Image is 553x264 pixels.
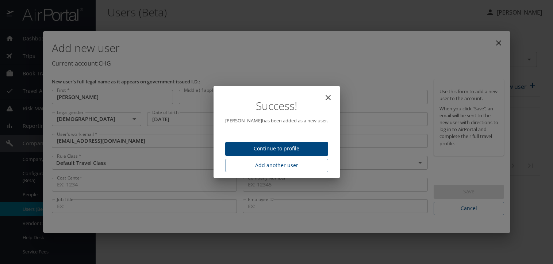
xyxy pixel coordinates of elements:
[231,161,322,170] span: Add another user
[319,89,337,106] button: close
[225,101,328,111] h1: Success!
[225,142,328,156] button: Continue to profile
[225,159,328,172] button: Add another user
[225,117,328,124] p: [PERSON_NAME] has been added as a new user.
[231,144,322,153] span: Continue to profile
